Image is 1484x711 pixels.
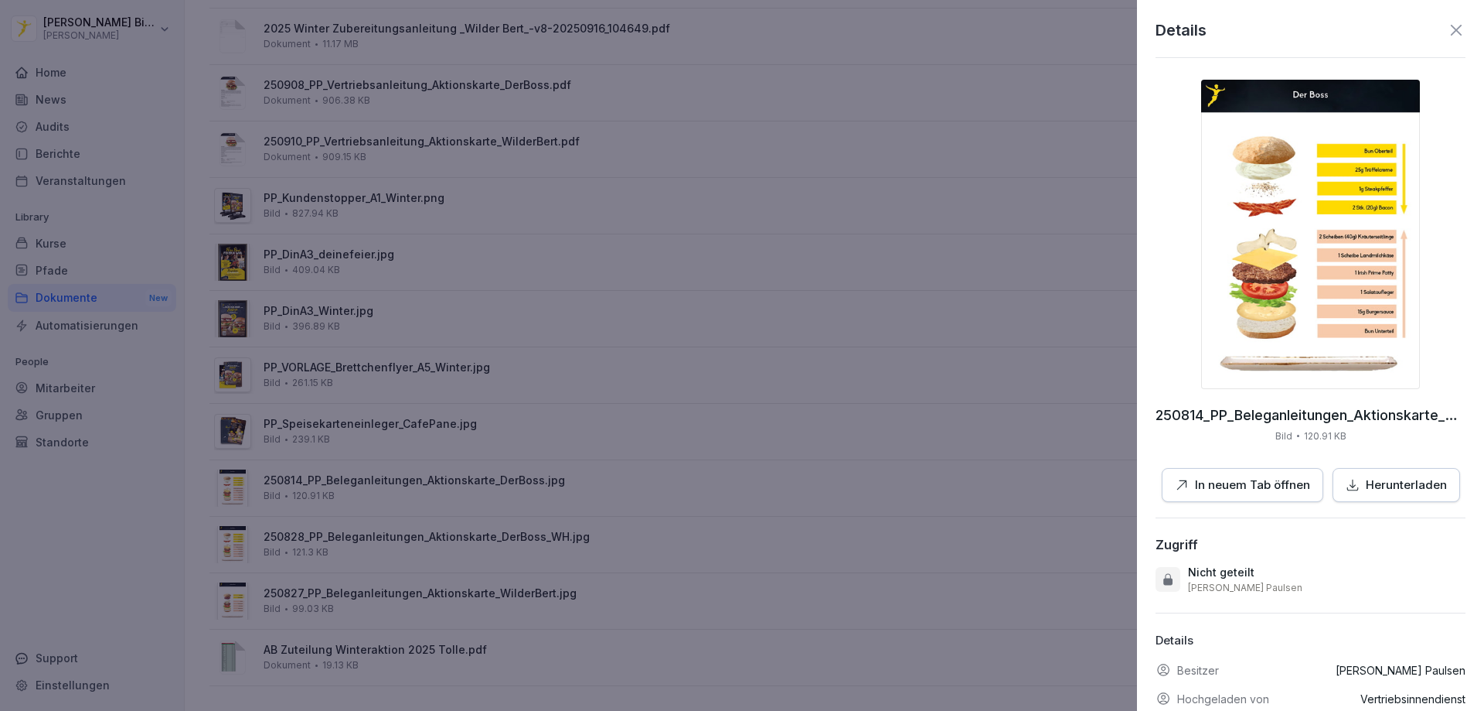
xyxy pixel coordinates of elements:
[1360,691,1465,707] p: Vertriebsinnendienst
[1304,429,1346,443] p: 120.91 KB
[1188,582,1302,594] p: [PERSON_NAME] Paulsen
[1162,468,1323,503] button: In neuem Tab öffnen
[1201,80,1420,389] img: thumbnail
[1366,477,1447,494] p: Herunterladen
[1177,662,1219,679] p: Besitzer
[1177,691,1269,707] p: Hochgeladen von
[1156,537,1198,552] div: Zugriff
[1275,429,1292,443] p: Bild
[1188,565,1254,580] p: Nicht geteilt
[1156,19,1207,42] p: Details
[1195,477,1310,494] p: In neuem Tab öffnen
[1336,662,1465,679] p: [PERSON_NAME] Paulsen
[1156,408,1465,423] p: 250814_PP_Beleganleitungen_Aktionskarte_DerBoss.jpg
[1156,632,1465,650] p: Details
[1333,468,1460,503] button: Herunterladen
